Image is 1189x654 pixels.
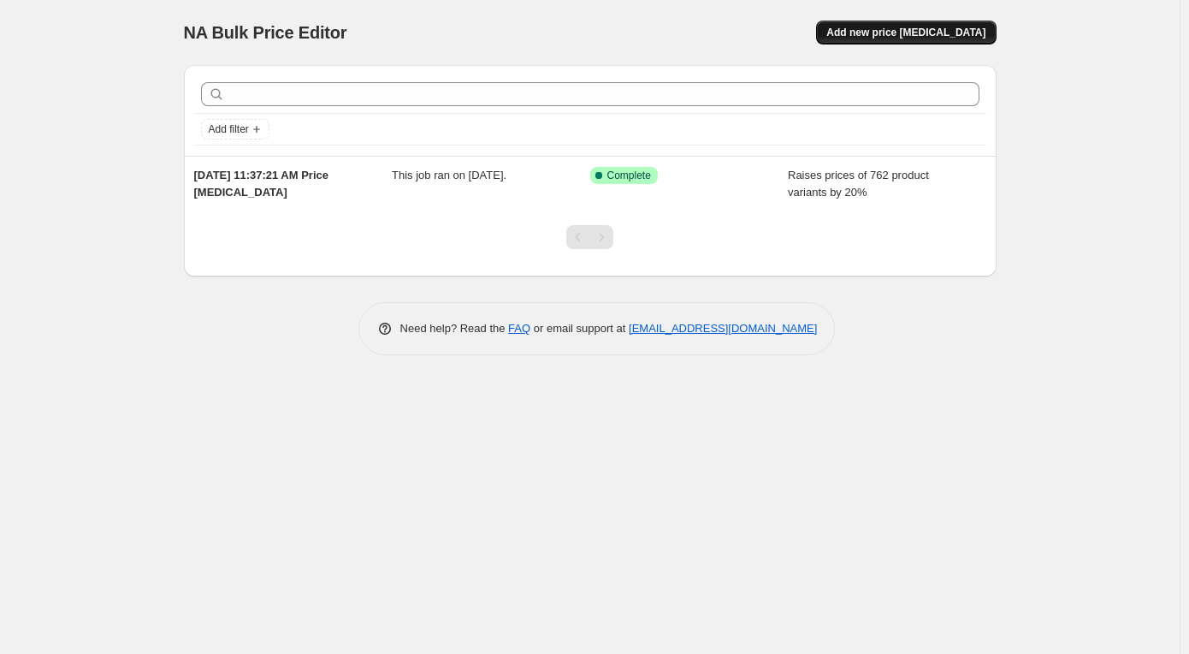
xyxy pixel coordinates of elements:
span: [DATE] 11:37:21 AM Price [MEDICAL_DATA] [194,169,329,199]
span: Raises prices of 762 product variants by 20% [788,169,929,199]
span: Add new price [MEDICAL_DATA] [826,26,985,39]
a: [EMAIL_ADDRESS][DOMAIN_NAME] [629,322,817,335]
span: NA Bulk Price Editor [184,23,347,42]
button: Add new price [MEDICAL_DATA] [816,21,996,45]
span: or email support at [530,322,629,335]
span: This job ran on [DATE]. [392,169,506,181]
span: Complete [607,169,651,182]
span: Add filter [209,122,249,136]
a: FAQ [508,322,530,335]
button: Add filter [201,119,269,140]
span: Need help? Read the [400,322,509,335]
nav: Pagination [566,225,613,249]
